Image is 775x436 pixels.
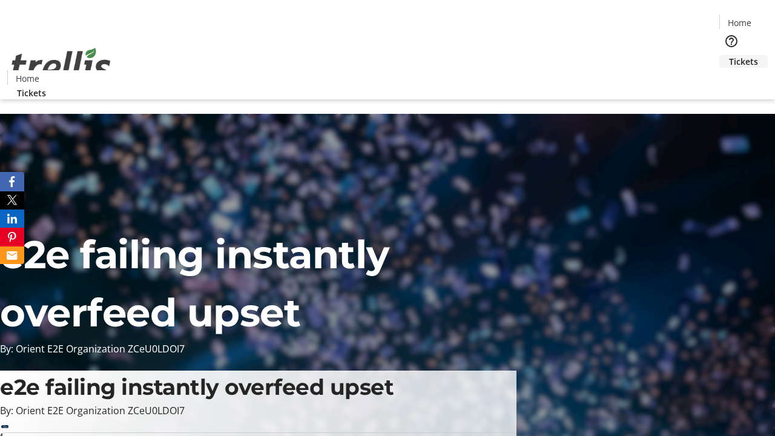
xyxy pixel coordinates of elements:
img: Orient E2E Organization ZCeU0LDOI7's Logo [7,35,115,95]
span: Home [16,72,39,85]
span: Tickets [729,55,758,68]
a: Home [8,72,47,85]
span: Home [728,16,751,29]
a: Tickets [719,55,768,68]
span: Tickets [17,87,46,99]
a: Home [720,16,759,29]
button: Cart [719,68,744,92]
button: Help [719,29,744,53]
a: Tickets [7,87,56,99]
